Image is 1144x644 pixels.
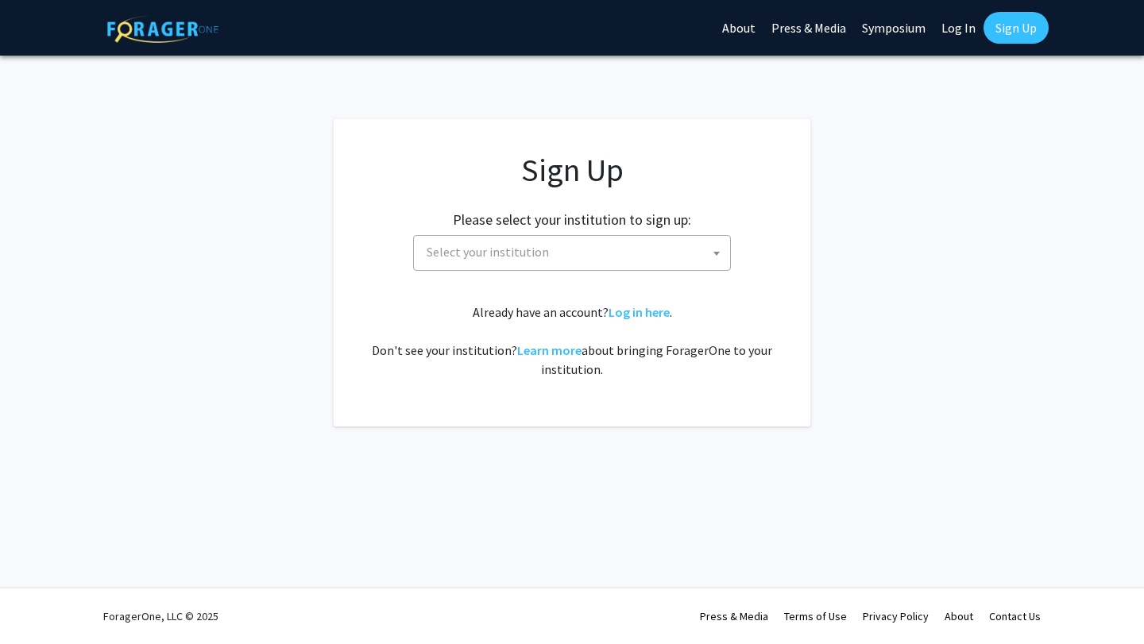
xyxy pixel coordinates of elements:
[103,588,218,644] div: ForagerOne, LLC © 2025
[413,235,731,271] span: Select your institution
[427,244,549,260] span: Select your institution
[609,304,670,320] a: Log in here
[784,609,847,623] a: Terms of Use
[107,15,218,43] img: ForagerOne Logo
[365,151,779,189] h1: Sign Up
[989,609,1041,623] a: Contact Us
[863,609,929,623] a: Privacy Policy
[453,211,691,229] h2: Please select your institution to sign up:
[365,303,779,379] div: Already have an account? . Don't see your institution? about bringing ForagerOne to your institut...
[984,12,1049,44] a: Sign Up
[945,609,973,623] a: About
[700,609,768,623] a: Press & Media
[517,342,582,358] a: Learn more about bringing ForagerOne to your institution
[420,236,730,268] span: Select your institution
